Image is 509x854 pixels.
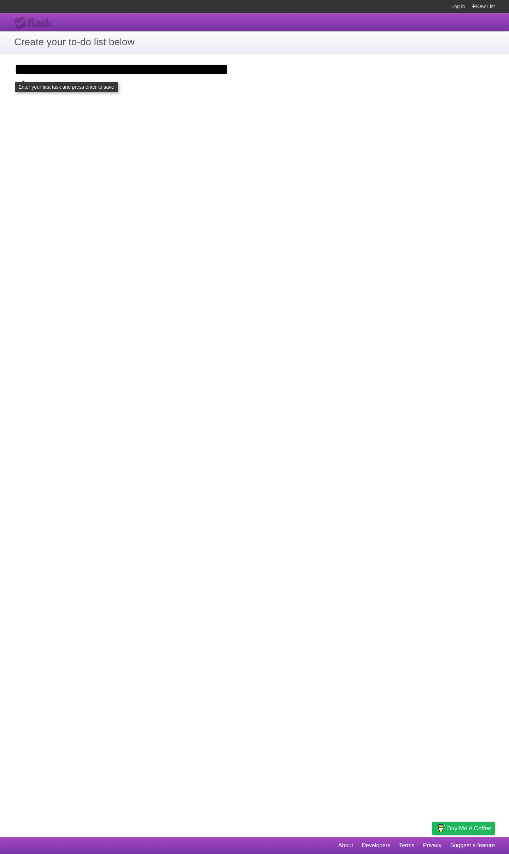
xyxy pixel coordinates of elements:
[338,839,353,852] a: About
[14,17,57,29] div: Flask
[362,839,390,852] a: Developers
[14,35,495,49] h1: Create your to-do list below
[450,839,495,852] a: Suggest a feature
[432,822,495,835] a: Buy me a coffee
[436,822,445,834] img: Buy me a coffee
[447,822,491,835] span: Buy me a coffee
[399,839,415,852] a: Terms
[423,839,441,852] a: Privacy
